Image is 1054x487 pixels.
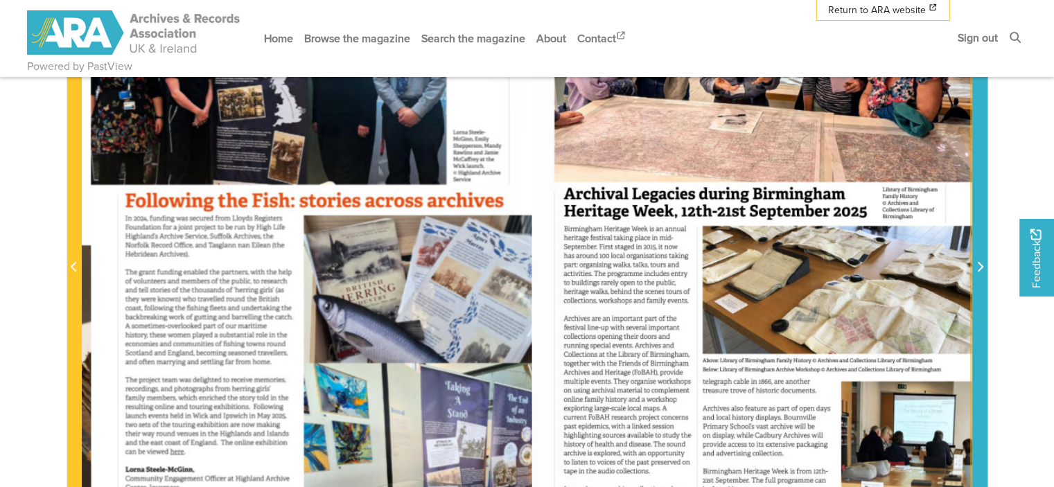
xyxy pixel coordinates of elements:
span: Feedback [1028,229,1044,288]
a: Would you like to provide feedback? [1019,219,1054,296]
a: About [531,20,572,57]
a: Sign out [952,19,1003,56]
a: Powered by PastView [27,58,132,75]
img: ARA - ARC Magazine | Powered by PastView [27,10,242,55]
a: Contact [572,20,633,57]
a: Browse the magazine [299,20,416,57]
a: Home [258,20,299,57]
span: Return to ARA website [828,3,926,17]
a: ARA - ARC Magazine | Powered by PastView logo [27,3,242,63]
a: Search the magazine [416,20,531,57]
